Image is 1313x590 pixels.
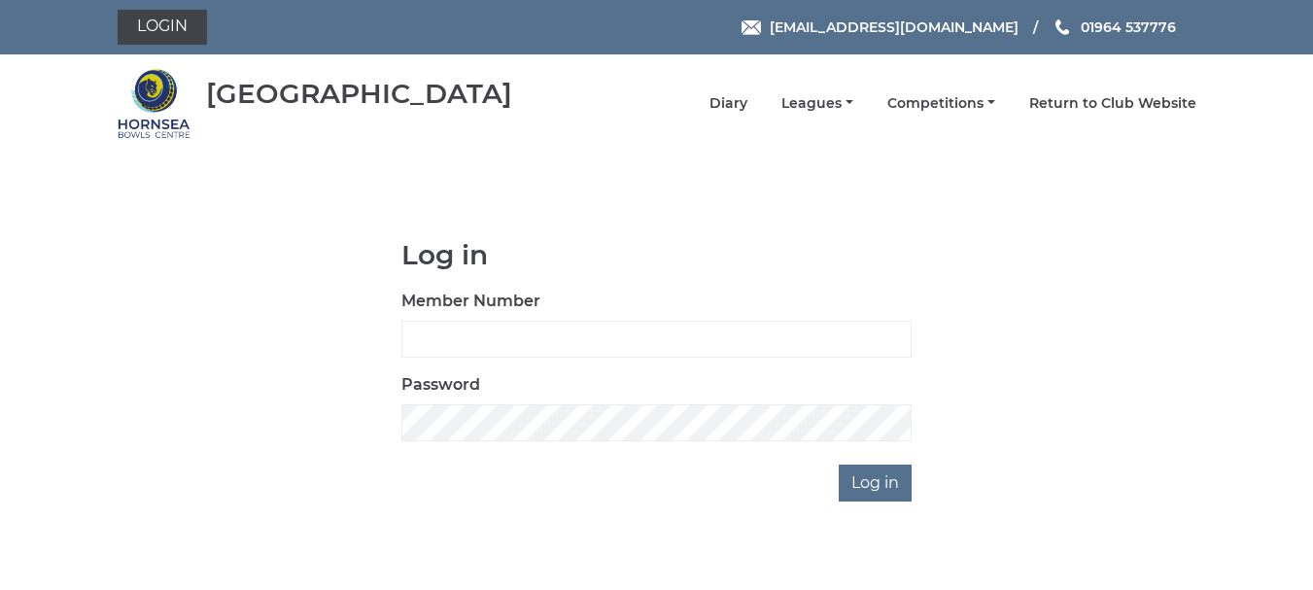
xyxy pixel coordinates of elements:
[709,94,747,113] a: Diary
[1081,18,1176,36] span: 01964 537776
[887,94,995,113] a: Competitions
[118,67,190,140] img: Hornsea Bowls Centre
[401,240,912,270] h1: Log in
[401,290,540,313] label: Member Number
[206,79,512,109] div: [GEOGRAPHIC_DATA]
[781,94,853,113] a: Leagues
[742,20,761,35] img: Email
[839,465,912,502] input: Log in
[742,17,1019,38] a: Email [EMAIL_ADDRESS][DOMAIN_NAME]
[118,10,207,45] a: Login
[770,18,1019,36] span: [EMAIL_ADDRESS][DOMAIN_NAME]
[401,373,480,397] label: Password
[1029,94,1196,113] a: Return to Club Website
[1055,19,1069,35] img: Phone us
[1053,17,1176,38] a: Phone us 01964 537776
